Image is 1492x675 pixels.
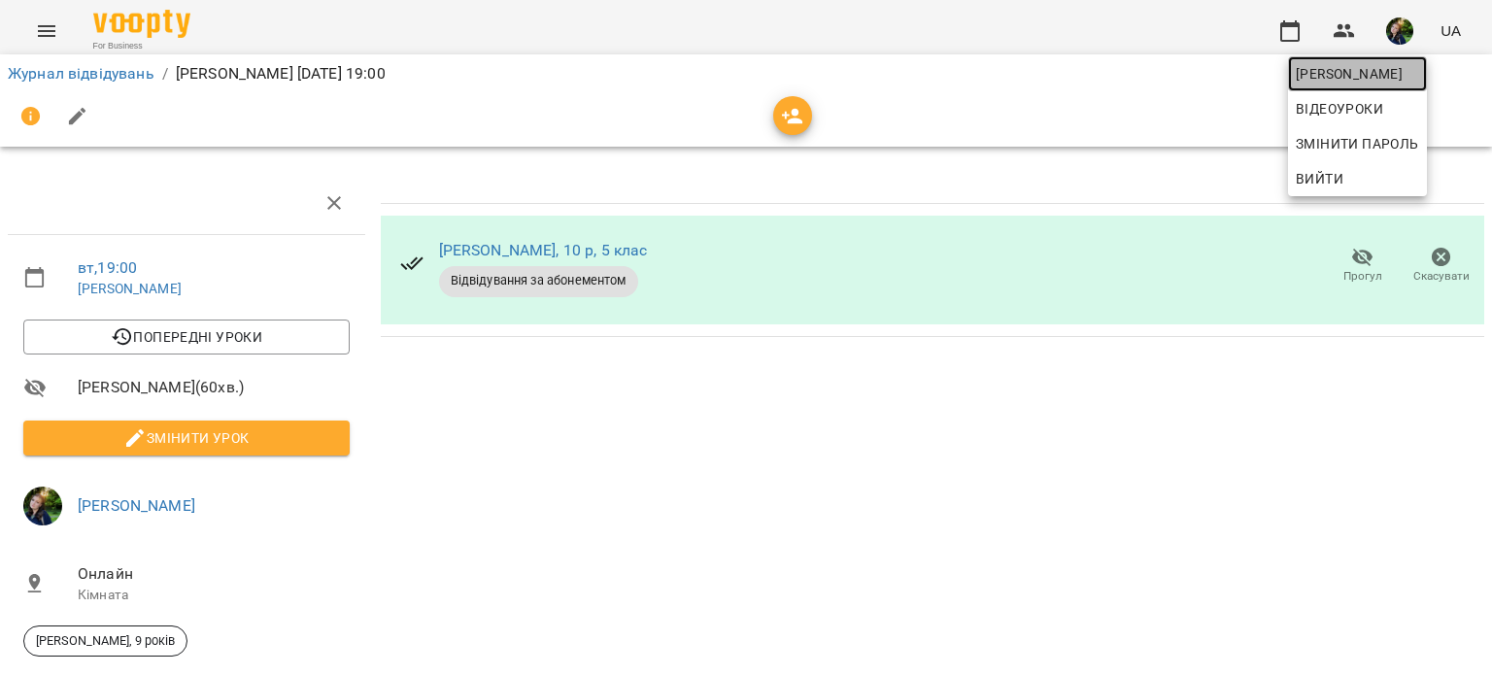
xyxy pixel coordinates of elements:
[1296,167,1343,190] span: Вийти
[1296,62,1419,85] span: [PERSON_NAME]
[1296,97,1383,120] span: Відеоуроки
[1296,132,1419,155] span: Змінити пароль
[1288,126,1427,161] a: Змінити пароль
[1288,161,1427,196] button: Вийти
[1288,56,1427,91] a: [PERSON_NAME]
[1288,91,1391,126] a: Відеоуроки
